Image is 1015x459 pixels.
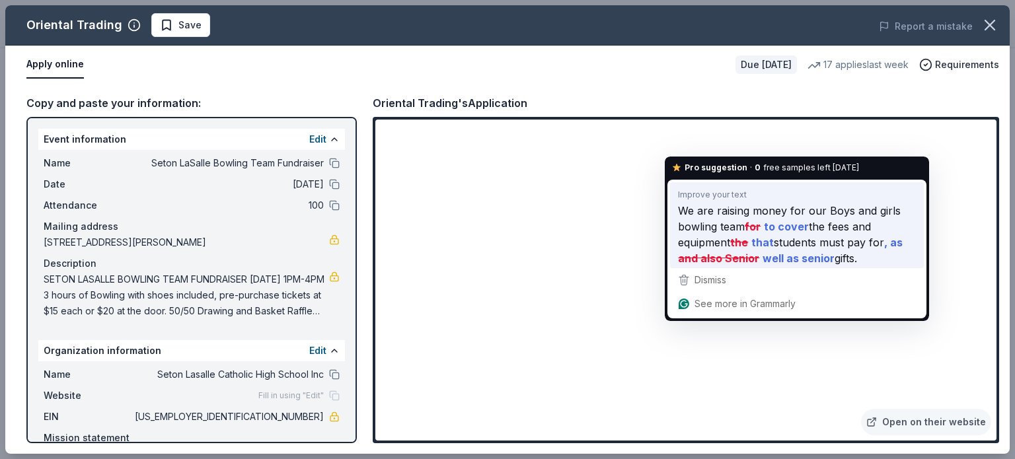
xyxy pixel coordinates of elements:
div: Description [44,256,340,271]
span: [US_EMPLOYER_IDENTIFICATION_NUMBER] [132,409,324,425]
span: Seton Lasalle Catholic High School Inc [132,367,324,382]
span: EIN [44,409,132,425]
div: Event information [38,129,345,150]
span: Name [44,155,132,171]
button: Apply online [26,51,84,79]
div: Mailing address [44,219,340,234]
div: Due [DATE] [735,55,797,74]
span: SETON LASALLE BOWLING TEAM FUNDRAISER [DATE] 1PM-4PM 3 hours of Bowling with shoes included, pre-... [44,271,329,319]
span: Save [178,17,202,33]
button: Save [151,13,210,37]
div: Mission statement [44,430,340,446]
button: Edit [309,343,326,359]
span: Requirements [935,57,999,73]
span: Attendance [44,197,132,213]
button: Edit [309,131,326,147]
span: 100 [132,197,324,213]
span: Name [44,367,132,382]
button: Requirements [919,57,999,73]
div: Copy and paste your information: [26,94,357,112]
span: [STREET_ADDRESS][PERSON_NAME] [44,234,329,250]
a: Open on their website [861,409,991,435]
span: [DATE] [132,176,324,192]
span: Seton LaSalle Bowling Team Fundraiser [132,155,324,171]
span: Date [44,176,132,192]
iframe: To enrich screen reader interactions, please activate Accessibility in Grammarly extension settings [375,120,996,441]
span: Fill in using "Edit" [258,390,324,401]
div: Oriental Trading's Application [373,94,527,112]
button: Report a mistake [879,18,973,34]
div: Oriental Trading [26,15,122,36]
div: Organization information [38,340,345,361]
div: 17 applies last week [808,57,909,73]
span: Website [44,388,132,404]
